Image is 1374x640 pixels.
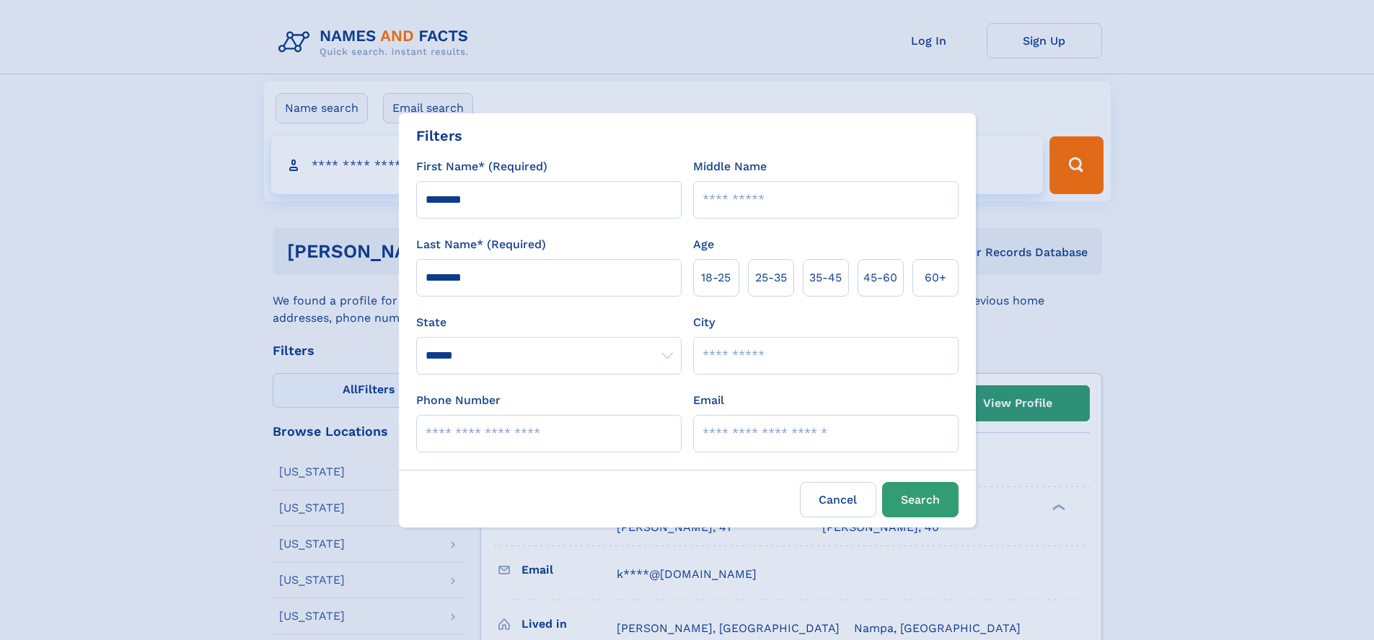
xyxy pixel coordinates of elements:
button: Search [882,482,959,517]
label: State [416,314,682,331]
label: Middle Name [693,158,767,175]
label: First Name* (Required) [416,158,547,175]
span: 45‑60 [863,269,897,286]
label: Phone Number [416,392,501,409]
span: 35‑45 [809,269,842,286]
span: 25‑35 [755,269,787,286]
label: Cancel [800,482,876,517]
span: 60+ [925,269,946,286]
div: Filters [416,125,462,146]
span: 18‑25 [701,269,731,286]
label: Age [693,236,714,253]
label: Email [693,392,724,409]
label: Last Name* (Required) [416,236,546,253]
label: City [693,314,715,331]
